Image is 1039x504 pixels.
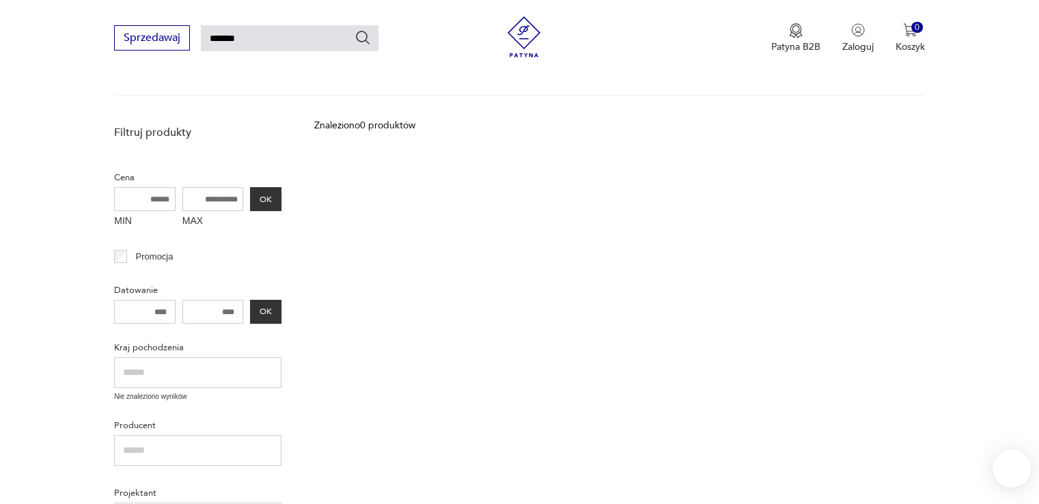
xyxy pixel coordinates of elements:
[896,40,925,53] p: Koszyk
[114,418,281,433] p: Producent
[114,25,190,51] button: Sprzedawaj
[851,23,865,37] img: Ikonka użytkownika
[789,23,803,38] img: Ikona medalu
[114,34,190,44] a: Sprzedawaj
[771,23,820,53] a: Ikona medaluPatyna B2B
[355,29,371,46] button: Szukaj
[114,170,281,185] p: Cena
[114,391,281,402] p: Nie znaleziono wyników
[182,211,244,233] label: MAX
[771,23,820,53] button: Patyna B2B
[114,283,281,298] p: Datowanie
[771,40,820,53] p: Patyna B2B
[136,249,174,264] p: Promocja
[842,23,874,53] button: Zaloguj
[993,449,1031,488] iframe: Smartsupp widget button
[114,211,176,233] label: MIN
[250,187,281,211] button: OK
[911,22,923,33] div: 0
[114,125,281,140] p: Filtruj produkty
[314,118,415,133] div: Znaleziono 0 produktów
[250,300,281,324] button: OK
[114,486,281,501] p: Projektant
[503,16,544,57] img: Patyna - sklep z meblami i dekoracjami vintage
[114,340,281,355] p: Kraj pochodzenia
[903,23,917,37] img: Ikona koszyka
[842,40,874,53] p: Zaloguj
[896,23,925,53] button: 0Koszyk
